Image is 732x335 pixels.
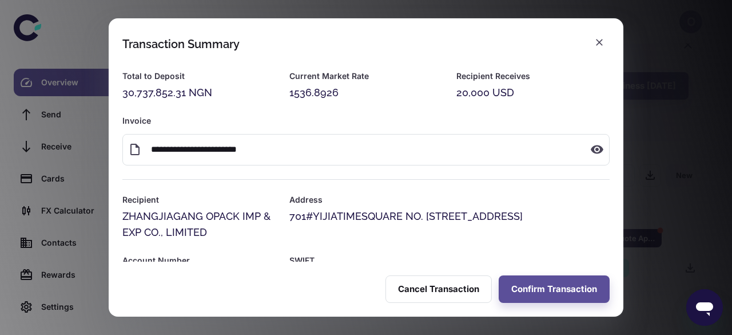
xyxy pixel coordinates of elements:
h6: Total to Deposit [122,70,276,82]
button: Confirm Transaction [499,275,610,303]
h6: Address [289,194,610,206]
div: 30,737,852.31 NGN [122,85,276,101]
div: 1536.8926 [289,85,443,101]
h6: SWIFT [289,254,610,267]
h6: Recipient [122,194,276,206]
div: ZHANGJIAGANG OPACK IMP & EXP CO., LIMITED [122,208,276,241]
h6: Current Market Rate [289,70,443,82]
h6: Invoice [122,115,610,127]
h6: Account Number [122,254,276,267]
iframe: Button to launch messaging window [686,289,723,326]
button: Cancel Transaction [385,275,492,303]
div: 20,000 USD [456,85,610,101]
h6: Recipient Receives [456,70,610,82]
div: Transaction Summary [122,37,240,51]
div: 701#YIJIATIMESQUARE NO. [STREET_ADDRESS] [289,208,610,224]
